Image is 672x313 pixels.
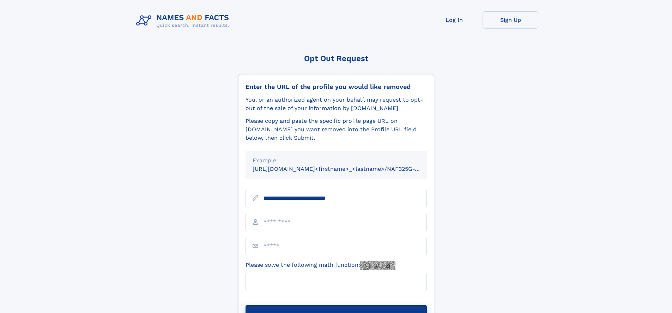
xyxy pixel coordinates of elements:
div: Example: [253,156,420,165]
div: Opt Out Request [238,54,434,63]
a: Sign Up [483,11,539,29]
div: Enter the URL of the profile you would like removed [246,83,427,91]
div: You, or an authorized agent on your behalf, may request to opt-out of the sale of your informatio... [246,96,427,113]
small: [URL][DOMAIN_NAME]<firstname>_<lastname>/NAF325G-xxxxxxxx [253,165,440,172]
div: Please copy and paste the specific profile page URL on [DOMAIN_NAME] you want removed into the Pr... [246,117,427,142]
label: Please solve the following math function: [246,261,395,270]
img: Logo Names and Facts [133,11,235,30]
a: Log In [426,11,483,29]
